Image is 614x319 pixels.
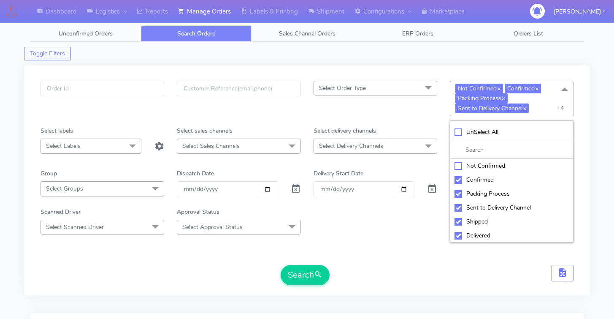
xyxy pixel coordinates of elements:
span: Unconfirmed Orders [59,30,113,38]
span: +4 [557,104,566,112]
a: x [535,84,538,93]
label: Group [41,169,57,178]
div: UnSelect All [454,128,569,136]
label: Select sales channels [177,126,233,135]
a: x [501,93,505,102]
button: Search [281,265,330,285]
div: Confirmed [454,175,569,184]
a: x [497,84,500,93]
span: Select Delivery Channels [319,142,383,150]
span: Sent to Delivery Channel [455,104,529,113]
span: Select Sales Channels [182,142,240,150]
span: Select Scanned Driver [46,223,104,231]
span: Sales Channel Orders [279,30,335,38]
span: Search Orders [177,30,215,38]
div: Sent to Delivery Channel [454,203,569,212]
label: Select delivery channels [314,126,376,135]
div: Packing Process [454,189,569,198]
span: Select Labels [46,142,81,150]
div: Not Confirmed [454,161,569,170]
div: Shipped [454,217,569,226]
button: Toggle Filters [24,47,71,60]
label: Delivery Start Date [314,169,363,178]
ul: Tabs [30,25,584,42]
span: Orders List [514,30,543,38]
span: Select Order Type [319,84,366,92]
label: Approval Status [177,207,219,216]
span: Confirmed [505,84,541,93]
label: Scanned Driver [41,207,81,216]
button: [PERSON_NAME] [547,3,611,20]
input: multiselect-search [454,145,569,154]
span: Select Groups [46,185,83,193]
div: Delivered [454,231,569,240]
span: Packing Process [455,93,508,103]
span: Select Approval Status [182,223,243,231]
span: ERP Orders [402,30,433,38]
label: Select labels [41,126,73,135]
span: Not Confirmed [455,84,503,93]
input: Order Id [41,81,164,96]
label: Dispatch Date [177,169,214,178]
input: Customer Reference(email,phone) [177,81,300,96]
a: x [522,104,526,112]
